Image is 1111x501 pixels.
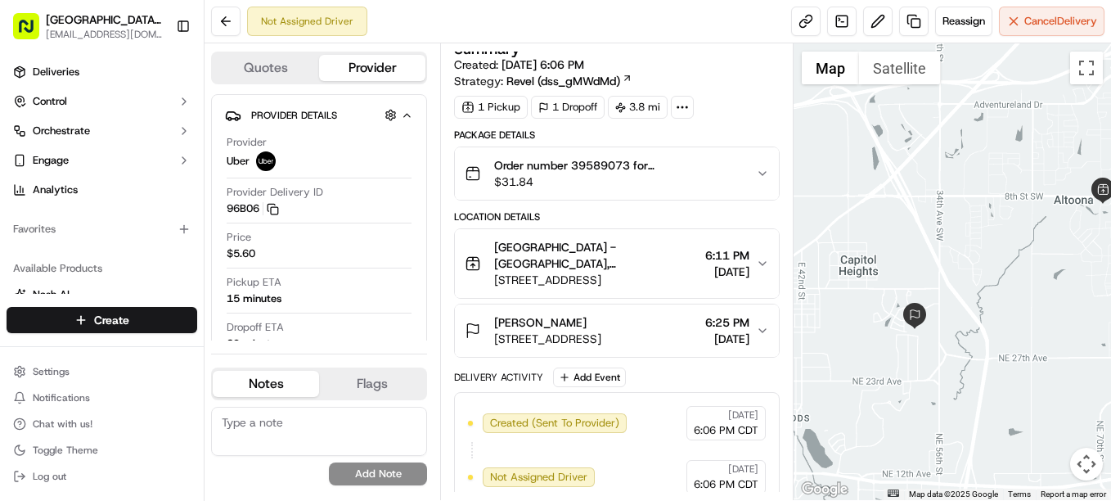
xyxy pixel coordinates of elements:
[33,94,67,109] span: Control
[802,52,859,84] button: Show street map
[227,246,255,261] span: $5.60
[33,287,70,302] span: Nash AI
[7,177,197,203] a: Analytics
[506,73,632,89] a: Revel (dss_gMWdMd)
[455,305,779,357] button: [PERSON_NAME][STREET_ADDRESS]6:25 PM[DATE]
[1008,490,1031,499] a: Terms (opens in new tab)
[46,11,163,28] button: [GEOGRAPHIC_DATA] - [GEOGRAPHIC_DATA], [GEOGRAPHIC_DATA]
[909,490,998,499] span: Map data ©2025 Google
[454,129,780,142] div: Package Details
[1041,490,1106,499] a: Report a map error
[13,287,191,302] a: Nash AI
[7,465,197,488] button: Log out
[7,282,197,308] button: Nash AI
[46,28,163,41] button: [EMAIL_ADDRESS][DOMAIN_NAME]
[7,59,197,85] a: Deliveries
[33,153,69,168] span: Engage
[494,314,587,331] span: [PERSON_NAME]
[608,96,668,119] div: 3.8 mi
[859,52,940,84] button: Show satellite imagery
[7,7,169,46] button: [GEOGRAPHIC_DATA] - [GEOGRAPHIC_DATA], [GEOGRAPHIC_DATA][EMAIL_ADDRESS][DOMAIN_NAME]
[225,102,413,129] button: Provider Details
[227,336,281,351] div: 29 minutes
[227,154,250,169] span: Uber
[7,147,197,174] button: Engage
[728,463,758,476] span: [DATE]
[999,7,1104,36] button: CancelDelivery
[705,314,749,331] span: 6:25 PM
[1070,448,1103,481] button: Map camera controls
[694,477,758,492] span: 6:06 PM CDT
[454,371,543,384] div: Delivery Activity
[256,151,276,171] img: uber-new-logo.jpeg
[7,386,197,409] button: Notifications
[798,479,852,500] a: Open this area in Google Maps (opens a new window)
[227,275,281,290] span: Pickup ETA
[227,135,267,150] span: Provider
[33,124,90,138] span: Orchestrate
[942,14,985,29] span: Reassign
[705,247,749,264] span: 6:11 PM
[454,73,632,89] div: Strategy:
[553,368,626,387] button: Add Event
[888,490,899,497] button: Keyboard shortcuts
[7,118,197,144] button: Orchestrate
[33,183,78,197] span: Analytics
[454,96,528,119] div: 1 Pickup
[33,391,90,404] span: Notifications
[1024,14,1097,29] span: Cancel Delivery
[33,417,92,431] span: Chat with us!
[455,229,779,298] button: [GEOGRAPHIC_DATA] - [GEOGRAPHIC_DATA], [GEOGRAPHIC_DATA][STREET_ADDRESS]6:11 PM[DATE]
[7,439,197,462] button: Toggle Theme
[251,109,337,122] span: Provider Details
[454,56,584,73] span: Created:
[494,331,601,347] span: [STREET_ADDRESS]
[935,7,992,36] button: Reassign
[213,371,319,397] button: Notes
[319,55,425,81] button: Provider
[94,312,129,328] span: Create
[728,408,758,422] span: [DATE]
[33,65,79,79] span: Deliveries
[7,360,197,383] button: Settings
[227,320,284,335] span: Dropoff ETA
[319,371,425,397] button: Flags
[7,255,197,282] div: Available Products
[494,272,699,288] span: [STREET_ADDRESS]
[502,57,584,72] span: [DATE] 6:06 PM
[7,413,197,436] button: Chat with us!
[213,55,319,81] button: Quotes
[33,444,98,457] span: Toggle Theme
[490,416,619,431] span: Created (Sent To Provider)
[227,185,323,200] span: Provider Delivery ID
[705,331,749,347] span: [DATE]
[7,216,197,242] div: Favorites
[705,264,749,280] span: [DATE]
[7,307,197,333] button: Create
[455,147,779,200] button: Order number 39589073 for [PERSON_NAME]$31.84
[494,239,699,272] span: [GEOGRAPHIC_DATA] - [GEOGRAPHIC_DATA], [GEOGRAPHIC_DATA]
[1070,52,1103,84] button: Toggle fullscreen view
[33,470,66,483] span: Log out
[494,157,743,174] span: Order number 39589073 for [PERSON_NAME]
[227,291,281,306] div: 15 minutes
[227,201,279,216] button: 96B06
[694,423,758,438] span: 6:06 PM CDT
[7,88,197,115] button: Control
[454,210,780,223] div: Location Details
[227,230,251,245] span: Price
[33,365,70,378] span: Settings
[506,73,620,89] span: Revel (dss_gMWdMd)
[490,470,587,485] span: Not Assigned Driver
[531,96,605,119] div: 1 Dropoff
[798,479,852,500] img: Google
[494,174,743,190] span: $31.84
